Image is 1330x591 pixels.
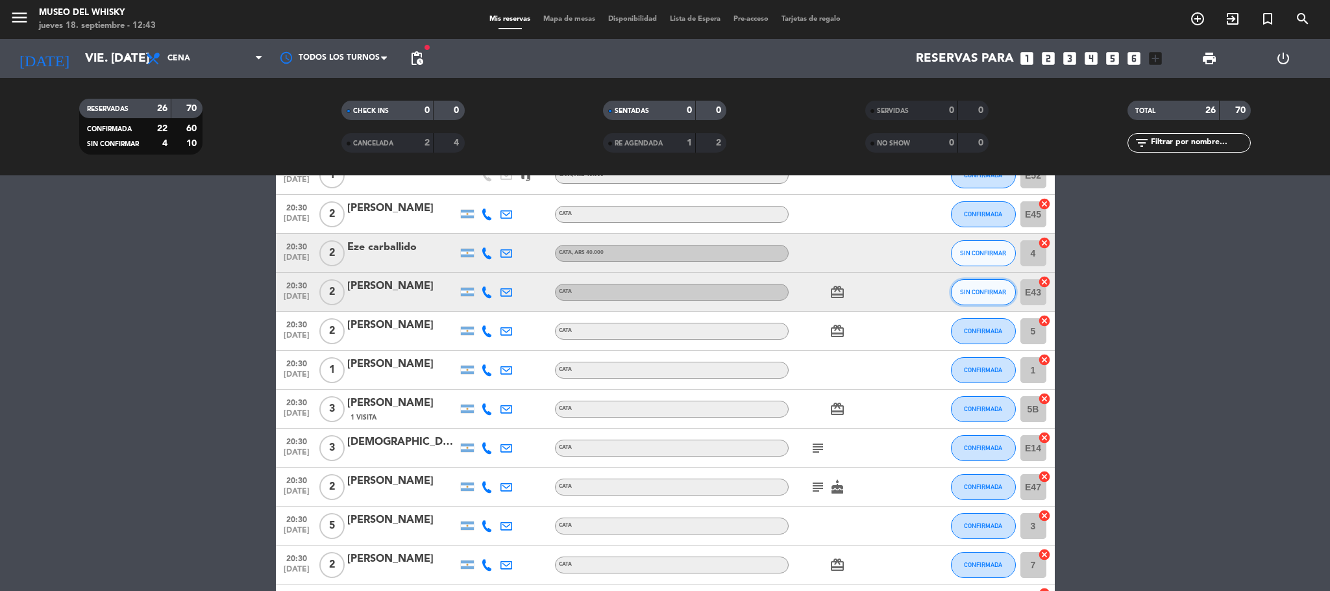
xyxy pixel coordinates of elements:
button: CONFIRMADA [951,474,1016,500]
span: pending_actions [409,51,425,66]
button: CONFIRMADA [951,396,1016,422]
strong: 0 [949,106,954,115]
strong: 1 [687,138,692,147]
span: [DATE] [280,331,313,346]
span: Mis reservas [483,16,537,23]
i: looks_5 [1104,50,1121,67]
div: LOG OUT [1246,39,1320,78]
button: CONFIRMADA [951,513,1016,539]
i: add_circle_outline [1190,11,1205,27]
div: [PERSON_NAME] [347,395,458,412]
i: looks_4 [1083,50,1100,67]
span: CATA [559,211,572,216]
span: CATA [559,484,572,489]
strong: 60 [186,124,199,133]
span: 20:30 [280,277,313,292]
button: CONFIRMADA [951,318,1016,344]
span: 2 [319,474,345,500]
span: NO SHOW [877,140,910,147]
span: CONFIRMADA [964,522,1002,529]
span: CATA [559,172,604,177]
span: 3 [319,435,345,461]
span: 2 [319,240,345,266]
i: card_giftcard [830,401,845,417]
i: power_settings_new [1275,51,1291,66]
span: 20:30 [280,316,313,331]
span: Mapa de mesas [537,16,602,23]
span: 20:30 [280,472,313,487]
i: card_giftcard [830,284,845,300]
div: [PERSON_NAME] [347,551,458,568]
span: CANCELADA [353,140,393,147]
span: Pre-acceso [727,16,775,23]
strong: 0 [716,106,724,115]
span: RE AGENDADA [615,140,663,147]
span: [DATE] [280,487,313,502]
span: [DATE] [280,175,313,190]
span: Lista de Espera [663,16,727,23]
button: menu [10,8,29,32]
span: 2 [319,279,345,305]
span: , ARS 40.000 [572,250,604,255]
i: search [1295,11,1311,27]
strong: 0 [454,106,462,115]
span: 20:30 [280,199,313,214]
i: add_box [1147,50,1164,67]
div: [PERSON_NAME] [347,512,458,529]
strong: 22 [157,124,167,133]
span: TOTAL [1135,108,1155,114]
strong: 0 [687,106,692,115]
strong: 10 [186,139,199,148]
i: cancel [1038,431,1051,444]
span: SERVIDAS [877,108,909,114]
i: cancel [1038,197,1051,210]
i: turned_in_not [1260,11,1275,27]
i: card_giftcard [830,323,845,339]
strong: 2 [716,138,724,147]
strong: 0 [978,138,986,147]
span: CONFIRMADA [964,405,1002,412]
span: [DATE] [280,448,313,463]
i: looks_3 [1061,50,1078,67]
strong: 0 [949,138,954,147]
span: 20:30 [280,238,313,253]
button: CONFIRMADA [951,435,1016,461]
span: 20:30 [280,394,313,409]
span: fiber_manual_record [423,44,431,51]
span: 1 [319,357,345,383]
span: CONFIRMADA [964,444,1002,451]
div: [PERSON_NAME] [347,317,458,334]
span: CONFIRMADA [964,327,1002,334]
span: CATA [559,250,604,255]
i: looks_6 [1126,50,1142,67]
i: cancel [1038,353,1051,366]
div: jueves 18. septiembre - 12:43 [39,19,156,32]
span: 20:30 [280,433,313,448]
span: print [1201,51,1217,66]
span: CONFIRMADA [964,561,1002,568]
span: CATA [559,328,572,333]
button: CONFIRMADA [951,357,1016,383]
span: RESERVADAS [87,106,129,112]
i: filter_list [1134,135,1150,151]
i: subject [810,479,826,495]
span: CATA [559,562,572,567]
i: cake [830,479,845,495]
span: Disponibilidad [602,16,663,23]
span: SIN CONFIRMAR [87,141,139,147]
span: 2 [319,552,345,578]
span: CONFIRMADA [964,483,1002,490]
span: 3 [319,396,345,422]
strong: 2 [425,138,430,147]
span: [DATE] [280,292,313,307]
span: CATA [559,445,572,450]
i: cancel [1038,548,1051,561]
i: cancel [1038,392,1051,405]
span: 20:30 [280,355,313,370]
span: [DATE] [280,370,313,385]
span: 20:30 [280,550,313,565]
i: looks_two [1040,50,1057,67]
span: 1 Visita [351,412,376,423]
button: SIN CONFIRMAR [951,279,1016,305]
strong: 0 [978,106,986,115]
